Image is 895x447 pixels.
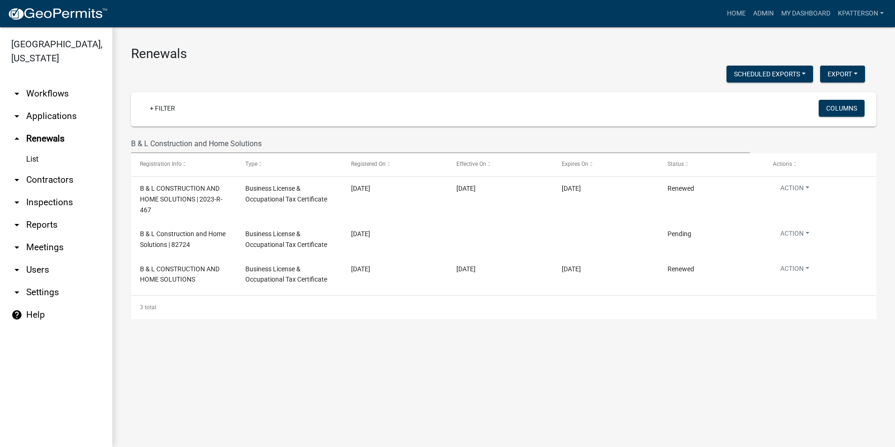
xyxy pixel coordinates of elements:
[562,185,581,192] span: 12/31/2023
[562,161,588,167] span: Expires On
[351,265,370,273] span: 12/21/2021
[764,153,869,176] datatable-header-cell: Actions
[131,296,876,319] div: 3 total
[668,265,694,273] span: Renewed
[131,153,236,176] datatable-header-cell: Registration Info
[140,230,226,248] span: B & L Construction and Home Solutions | 82724
[245,161,257,167] span: Type
[351,230,370,238] span: 12/27/2022
[142,100,183,117] a: + Filter
[140,185,222,214] span: B & L CONSTRUCTION AND HOME SOLUTIONS | 2023-R-467
[245,185,327,203] span: Business License & Occupational Tax Certificate
[447,153,553,176] datatable-header-cell: Effective On
[749,5,778,22] a: Admin
[834,5,888,22] a: KPATTERSON
[11,242,22,253] i: arrow_drop_down
[236,153,342,176] datatable-header-cell: Type
[11,264,22,276] i: arrow_drop_down
[773,161,792,167] span: Actions
[245,230,327,248] span: Business License & Occupational Tax Certificate
[668,185,694,192] span: Renewed
[131,46,876,62] h3: Renewals
[11,88,22,99] i: arrow_drop_down
[773,229,817,242] button: Action
[773,183,817,197] button: Action
[820,66,865,82] button: Export
[11,133,22,144] i: arrow_drop_up
[726,66,813,82] button: Scheduled Exports
[668,161,684,167] span: Status
[11,309,22,320] i: help
[553,153,658,176] datatable-header-cell: Expires On
[456,185,476,192] span: 1/26/2023
[351,185,370,192] span: 1/26/2023
[245,265,327,283] span: Business License & Occupational Tax Certificate
[11,197,22,208] i: arrow_drop_down
[723,5,749,22] a: Home
[342,153,447,176] datatable-header-cell: Registered On
[819,100,865,117] button: Columns
[773,264,817,277] button: Action
[351,161,386,167] span: Registered On
[456,265,476,273] span: 12/21/2021
[11,111,22,122] i: arrow_drop_down
[131,134,750,153] input: Search for renewals
[456,161,486,167] span: Effective On
[11,219,22,231] i: arrow_drop_down
[658,153,763,176] datatable-header-cell: Status
[140,265,220,283] span: B & L CONSTRUCTION AND HOME SOLUTIONS
[668,230,691,238] span: Pending
[11,287,22,298] i: arrow_drop_down
[562,265,581,273] span: 12/31/2022
[140,161,182,167] span: Registration Info
[11,174,22,186] i: arrow_drop_down
[778,5,834,22] a: My Dashboard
